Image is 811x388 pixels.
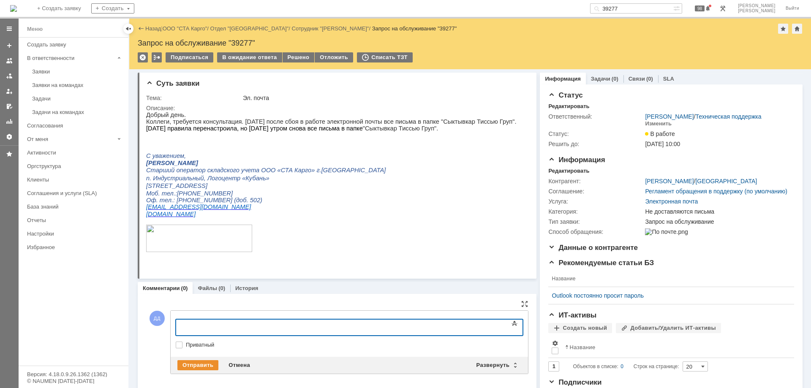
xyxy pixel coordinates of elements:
img: По почте.png [645,228,688,235]
span: Информация [548,156,605,164]
a: Оргструктура [24,160,127,173]
div: Клиенты [27,176,123,183]
a: Электронная почта [645,198,698,205]
a: Связи [629,76,645,82]
span: ИТ-активы [548,311,596,319]
div: (0) [646,76,653,82]
div: Отчеты [27,217,123,223]
span: Подписчики [548,378,601,386]
a: Назад [145,25,161,32]
a: Задачи [591,76,610,82]
div: Запрос на обслуживание "39277" [372,25,457,32]
a: Заявки на командах [3,54,16,68]
div: Работа с массовостью [152,52,162,62]
span: [PERSON_NAME] [738,8,776,14]
div: Меню [27,24,43,34]
span: Объектов в списке: [573,364,618,369]
a: Заявки на командах [29,79,127,92]
div: Услуга: [548,198,643,205]
div: В ответственности [27,55,114,61]
div: (0) [612,76,618,82]
a: История [235,285,258,291]
div: От меня [27,136,114,142]
div: 0 [620,361,623,372]
div: Запрос на обслуживание [645,218,790,225]
div: Заявки на командах [32,82,123,88]
div: Категория: [548,208,643,215]
a: Файлы [198,285,217,291]
div: Задачи на командах [32,109,123,115]
div: Эл. почта [243,95,524,101]
i: Строк на странице: [573,361,679,372]
label: Приватный [186,342,521,348]
div: Согласования [27,122,123,129]
a: Отчеты [3,115,16,128]
a: Клиенты [24,173,127,186]
img: logo [10,5,17,12]
a: Отдел "[GEOGRAPHIC_DATA]" [210,25,289,32]
a: Настройки [24,227,127,240]
a: База знаний [24,200,127,213]
div: Избранное [27,244,114,250]
a: Комментарии [143,285,180,291]
span: Рекомендуемые статьи БЗ [548,259,654,267]
div: На всю страницу [521,301,528,307]
a: Информация [545,76,580,82]
a: Outlook постоянно просит пароль [552,292,784,299]
span: Суть заявки [146,79,199,87]
a: Мои согласования [3,100,16,113]
a: ООО "СТА Карго" [163,25,207,32]
div: Описание: [146,105,526,111]
div: Сделать домашней страницей [792,24,802,34]
a: Перейти в интерфейс администратора [718,3,728,14]
div: Создать заявку [27,41,123,48]
a: SLA [663,76,674,82]
span: 98 [695,5,705,11]
a: Сотрудник "[PERSON_NAME]" [292,25,369,32]
a: [PERSON_NAME] [645,178,694,185]
span: [DATE] 10:00 [645,141,680,147]
a: Задачи [29,92,127,105]
span: ДД [150,311,165,326]
div: Удалить [138,52,148,62]
div: Скрыть меню [123,24,133,34]
a: Мои заявки [3,84,16,98]
div: Решить до: [548,141,643,147]
span: [PERSON_NAME] [738,3,776,8]
span: Расширенный поиск [673,4,682,12]
div: Способ обращения: [548,228,643,235]
a: Задачи на командах [29,106,127,119]
div: (0) [181,285,188,291]
div: / [292,25,372,32]
div: Создать [91,3,134,14]
div: Добавить в избранное [778,24,788,34]
div: Версия: 4.18.0.9.26.1362 (1362) [27,372,120,377]
div: | [161,25,162,31]
div: Тема: [146,95,241,101]
span: В работе [645,130,675,137]
div: / [645,113,761,120]
div: Контрагент: [548,178,643,185]
th: Название [548,271,787,287]
div: Тип заявки: [548,218,643,225]
div: © NAUMEN [DATE]-[DATE] [27,378,120,384]
div: Соглашение: [548,188,643,195]
span: Показать панель инструментов [509,318,520,328]
div: Изменить [645,120,672,127]
a: Согласования [24,119,127,132]
div: Редактировать [548,168,589,174]
div: Активности [27,149,123,156]
div: Название [569,344,595,350]
span: Настройки [552,340,558,347]
a: [GEOGRAPHIC_DATA] [695,178,757,185]
div: Ответственный: [548,113,643,120]
div: Не доставляются письма [645,208,790,215]
div: Статус: [548,130,643,137]
div: Настройки [27,231,123,237]
a: Заявки [29,65,127,78]
span: Статус [548,91,582,99]
div: Редактировать [548,103,589,110]
a: Отчеты [24,214,127,227]
a: Соглашения и услуги (SLA) [24,187,127,200]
